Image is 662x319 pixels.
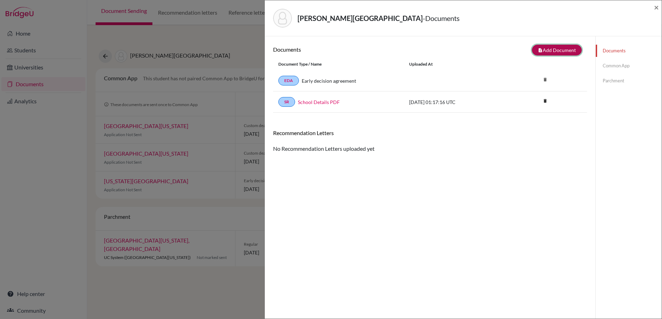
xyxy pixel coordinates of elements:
[654,3,659,12] button: Close
[273,129,587,153] div: No Recommendation Letters uploaded yet
[423,14,460,22] span: - Documents
[298,98,340,106] a: School Details PDF
[538,48,543,53] i: note_add
[278,76,299,86] a: EDA
[540,74,550,85] i: delete
[540,96,550,106] i: delete
[298,14,423,22] strong: [PERSON_NAME][GEOGRAPHIC_DATA]
[273,46,430,53] h6: Documents
[540,97,550,106] a: delete
[273,61,404,67] div: Document Type / Name
[273,129,587,136] h6: Recommendation Letters
[596,45,662,57] a: Documents
[596,75,662,87] a: Parchment
[596,60,662,72] a: Common App
[404,98,509,106] div: [DATE] 01:17:16 UTC
[654,2,659,12] span: ×
[532,45,582,55] button: note_addAdd Document
[302,77,356,84] a: Early decision agreement
[404,61,509,67] div: Uploaded at
[278,97,295,107] a: SR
